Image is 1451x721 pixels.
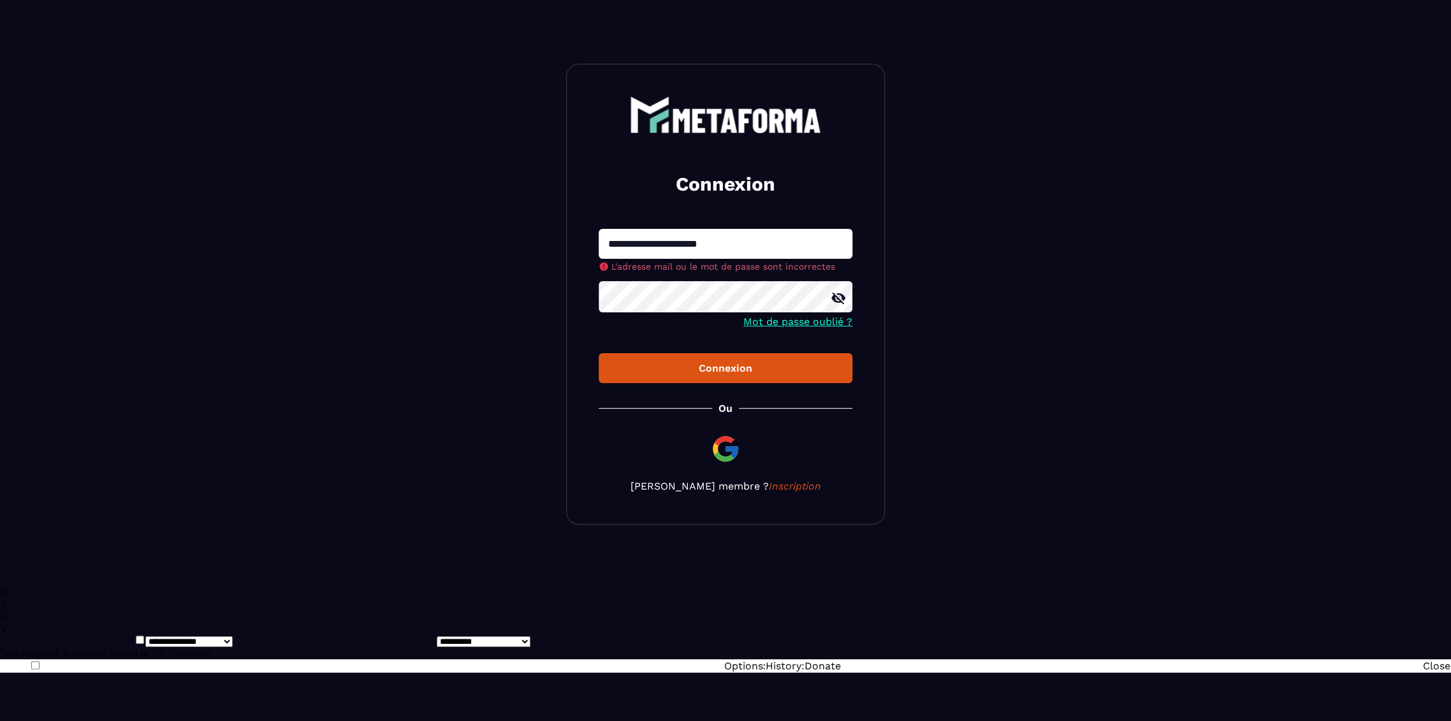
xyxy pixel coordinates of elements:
div: Connexion [609,362,842,374]
p: [PERSON_NAME] membre ? [599,480,852,492]
button: Connexion [599,353,852,383]
td: : : [142,659,1422,673]
span: Translation History [766,660,801,672]
h2: Connexion [614,171,837,197]
a: logo [599,96,852,133]
img: logo [630,96,821,133]
img: google [710,433,741,464]
a: Inscription [769,480,821,492]
span: Show options [724,660,763,672]
span: L'adresse mail ou le mot de passe sont incorrectes [611,261,835,272]
a: Mot de passe oublié ? [743,316,852,328]
span: Close [1423,660,1450,672]
p: Ou [718,402,733,414]
span: Make a small contribution [804,660,840,672]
